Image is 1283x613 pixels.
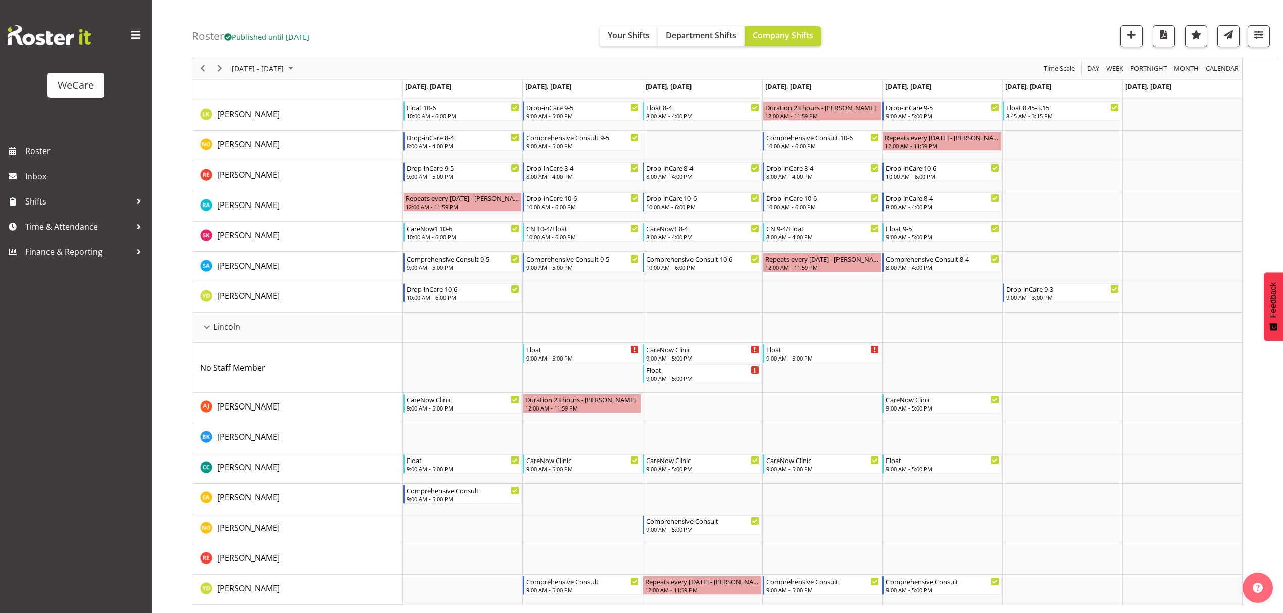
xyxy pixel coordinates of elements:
[763,344,881,363] div: No Staff Member"s event - Float Begin From Thursday, October 16, 2025 at 9:00:00 AM GMT+13:00 End...
[646,233,759,241] div: 8:00 AM - 4:00 PM
[192,282,403,313] td: Yvonne Denny resource
[58,78,94,93] div: WeCare
[1264,272,1283,341] button: Feedback - Show survey
[643,253,761,272] div: Sarah Abbott"s event - Comprehensive Consult 10-6 Begin From Wednesday, October 15, 2025 at 10:00...
[1006,112,1119,120] div: 8:45 AM - 3:15 PM
[886,172,999,180] div: 10:00 AM - 6:00 PM
[763,101,881,121] div: Liandy Kritzinger"s event - Duration 23 hours - Liandy Kritzinger Begin From Thursday, October 16...
[523,132,641,151] div: Natasha Ottley"s event - Comprehensive Consult 9-5 Begin From Tuesday, October 14, 2025 at 9:00:0...
[886,163,999,173] div: Drop-inCare 10-6
[217,138,280,150] a: [PERSON_NAME]
[1173,63,1200,75] span: Month
[407,455,519,465] div: Float
[523,394,641,413] div: Amy Johannsen"s event - Duration 23 hours - Amy Johannsen Begin From Tuesday, October 14, 2025 at...
[192,161,403,191] td: Rachel Els resource
[192,222,403,252] td: Saahit Kour resource
[523,162,641,181] div: Rachel Els"s event - Drop-inCare 8-4 Begin From Tuesday, October 14, 2025 at 8:00:00 AM GMT+13:00...
[523,253,641,272] div: Sarah Abbott"s event - Comprehensive Consult 9-5 Begin From Tuesday, October 14, 2025 at 9:00:00 ...
[231,63,285,75] span: [DATE] - [DATE]
[646,374,759,382] div: 9:00 AM - 5:00 PM
[600,26,658,46] button: Your Shifts
[217,522,280,533] span: [PERSON_NAME]
[646,172,759,180] div: 8:00 AM - 4:00 PM
[666,30,736,41] span: Department Shifts
[886,223,999,233] div: Float 9-5
[763,253,881,272] div: Sarah Abbott"s event - Repeats every thursday - Sarah Abbott Begin From Thursday, October 16, 202...
[407,253,519,264] div: Comprehensive Consult 9-5
[886,253,999,264] div: Comprehensive Consult 8-4
[192,131,403,161] td: Natasha Ottley resource
[217,290,280,302] a: [PERSON_NAME]
[766,586,879,594] div: 9:00 AM - 5:00 PM
[200,362,265,373] span: No Staff Member
[766,233,879,241] div: 8:00 AM - 4:00 PM
[526,586,639,594] div: 9:00 AM - 5:00 PM
[1204,63,1241,75] button: Month
[766,163,879,173] div: Drop-inCare 8-4
[766,455,879,465] div: CareNow Clinic
[763,576,881,595] div: Yvonne Denny"s event - Comprehensive Consult Begin From Thursday, October 16, 2025 at 9:00:00 AM ...
[643,223,761,242] div: Saahit Kour"s event - CareNow1 8-4 Begin From Wednesday, October 15, 2025 at 8:00:00 AM GMT+13:00...
[407,293,519,301] div: 10:00 AM - 6:00 PM
[525,394,639,404] div: Duration 23 hours - [PERSON_NAME]
[523,101,641,121] div: Liandy Kritzinger"s event - Drop-inCare 9-5 Begin From Tuesday, October 14, 2025 at 9:00:00 AM GM...
[646,223,759,233] div: CareNow1 8-4
[526,223,639,233] div: CN 10-4/Float
[405,82,451,91] span: [DATE], [DATE]
[192,453,403,484] td: Charlotte Courtney resource
[882,162,1001,181] div: Rachel Els"s event - Drop-inCare 10-6 Begin From Friday, October 17, 2025 at 10:00:00 AM GMT+13:0...
[217,229,280,241] a: [PERSON_NAME]
[643,101,761,121] div: Liandy Kritzinger"s event - Float 8-4 Begin From Wednesday, October 15, 2025 at 8:00:00 AM GMT+13...
[217,400,280,413] a: [PERSON_NAME]
[526,344,639,354] div: Float
[523,576,641,595] div: Yvonne Denny"s event - Comprehensive Consult Begin From Tuesday, October 14, 2025 at 9:00:00 AM G...
[882,132,1001,151] div: Natasha Ottley"s event - Repeats every friday - Natasha Ottley Begin From Friday, October 17, 202...
[526,465,639,473] div: 9:00 AM - 5:00 PM
[886,193,999,203] div: Drop-inCare 8-4
[526,233,639,241] div: 10:00 AM - 6:00 PM
[217,583,280,594] span: [PERSON_NAME]
[526,455,639,465] div: CareNow Clinic
[407,394,519,404] div: CareNow Clinic
[1125,82,1171,91] span: [DATE], [DATE]
[217,199,280,211] span: [PERSON_NAME]
[25,143,146,159] span: Roster
[765,112,879,120] div: 12:00 AM - 11:59 PM
[1006,293,1119,301] div: 9:00 AM - 3:00 PM
[213,63,227,75] button: Next
[8,25,91,45] img: Rosterit website logo
[1269,282,1278,318] span: Feedback
[217,491,280,503] a: [PERSON_NAME]
[403,454,522,474] div: Charlotte Courtney"s event - Float Begin From Monday, October 13, 2025 at 9:00:00 AM GMT+13:00 En...
[192,100,403,131] td: Liandy Kritzinger resource
[526,172,639,180] div: 8:00 AM - 4:00 PM
[525,82,571,91] span: [DATE], [DATE]
[525,404,639,412] div: 12:00 AM - 11:59 PM
[882,101,1001,121] div: Liandy Kritzinger"s event - Drop-inCare 9-5 Begin From Friday, October 17, 2025 at 9:00:00 AM GMT...
[766,344,879,354] div: Float
[192,252,403,282] td: Sarah Abbott resource
[407,142,519,150] div: 8:00 AM - 4:00 PM
[407,263,519,271] div: 9:00 AM - 5:00 PM
[192,343,403,393] td: No Staff Member resource
[403,132,522,151] div: Natasha Ottley"s event - Drop-inCare 8-4 Begin From Monday, October 13, 2025 at 8:00:00 AM GMT+13...
[643,192,761,212] div: Rachna Anderson"s event - Drop-inCare 10-6 Begin From Wednesday, October 15, 2025 at 10:00:00 AM ...
[407,223,519,233] div: CareNow1 10-6
[646,516,759,526] div: Comprehensive Consult
[192,191,403,222] td: Rachna Anderson resource
[526,163,639,173] div: Drop-inCare 8-4
[192,423,403,453] td: Brian Ko resource
[763,454,881,474] div: Charlotte Courtney"s event - CareNow Clinic Begin From Thursday, October 16, 2025 at 9:00:00 AM G...
[526,102,639,112] div: Drop-inCare 9-5
[763,223,881,242] div: Saahit Kour"s event - CN 9-4/Float Begin From Thursday, October 16, 2025 at 8:00:00 AM GMT+13:00 ...
[403,253,522,272] div: Sarah Abbott"s event - Comprehensive Consult 9-5 Begin From Monday, October 13, 2025 at 9:00:00 A...
[217,169,280,180] span: [PERSON_NAME]
[192,393,403,423] td: Amy Johannsen resource
[25,194,131,209] span: Shifts
[882,394,1001,413] div: Amy Johannsen"s event - CareNow Clinic Begin From Friday, October 17, 2025 at 9:00:00 AM GMT+13:0...
[403,162,522,181] div: Rachel Els"s event - Drop-inCare 9-5 Begin From Monday, October 13, 2025 at 9:00:00 AM GMT+13:00 ...
[1085,63,1101,75] button: Timeline Day
[882,253,1001,272] div: Sarah Abbott"s event - Comprehensive Consult 8-4 Begin From Friday, October 17, 2025 at 8:00:00 A...
[217,492,280,503] span: [PERSON_NAME]
[886,455,999,465] div: Float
